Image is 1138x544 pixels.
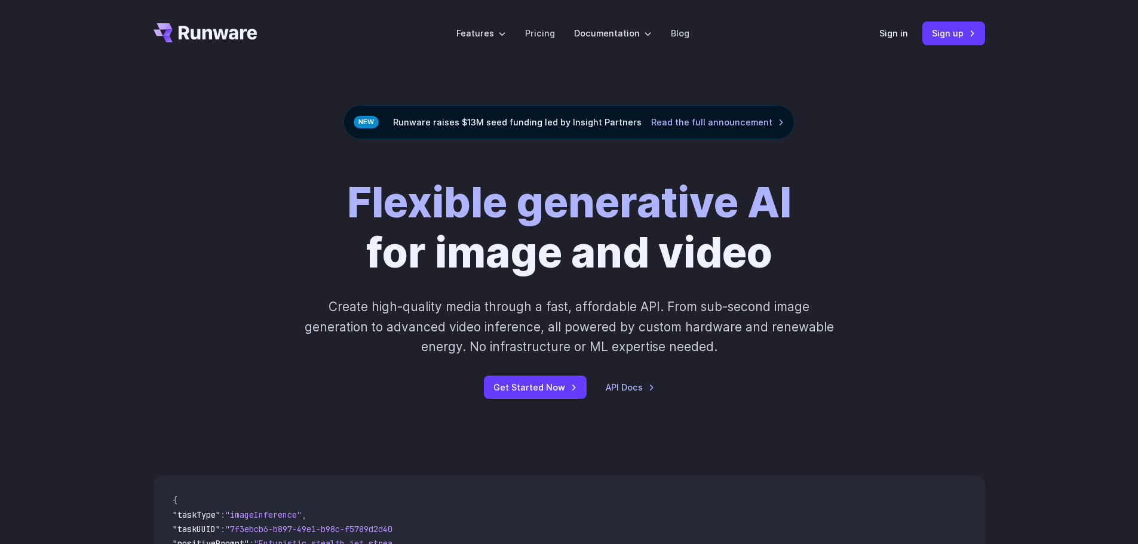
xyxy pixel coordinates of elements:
[225,509,302,520] span: "imageInference"
[922,21,985,45] a: Sign up
[173,509,220,520] span: "taskType"
[302,509,306,520] span: ,
[525,26,555,40] a: Pricing
[220,509,225,520] span: :
[347,177,792,228] strong: Flexible generative AI
[671,26,689,40] a: Blog
[173,524,220,534] span: "taskUUID"
[456,26,506,40] label: Features
[303,297,835,356] p: Create high-quality media through a fast, affordable API. From sub-second image generation to adv...
[574,26,652,40] label: Documentation
[343,105,795,139] div: Runware raises $13M seed funding led by Insight Partners
[173,495,177,506] span: {
[225,524,407,534] span: "7f3ebcb6-b897-49e1-b98c-f5789d2d40d7"
[154,23,257,42] a: Go to /
[347,177,792,278] h1: for image and video
[651,115,784,129] a: Read the full announcement
[484,376,587,399] a: Get Started Now
[220,524,225,534] span: :
[879,26,908,40] a: Sign in
[606,380,655,394] a: API Docs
